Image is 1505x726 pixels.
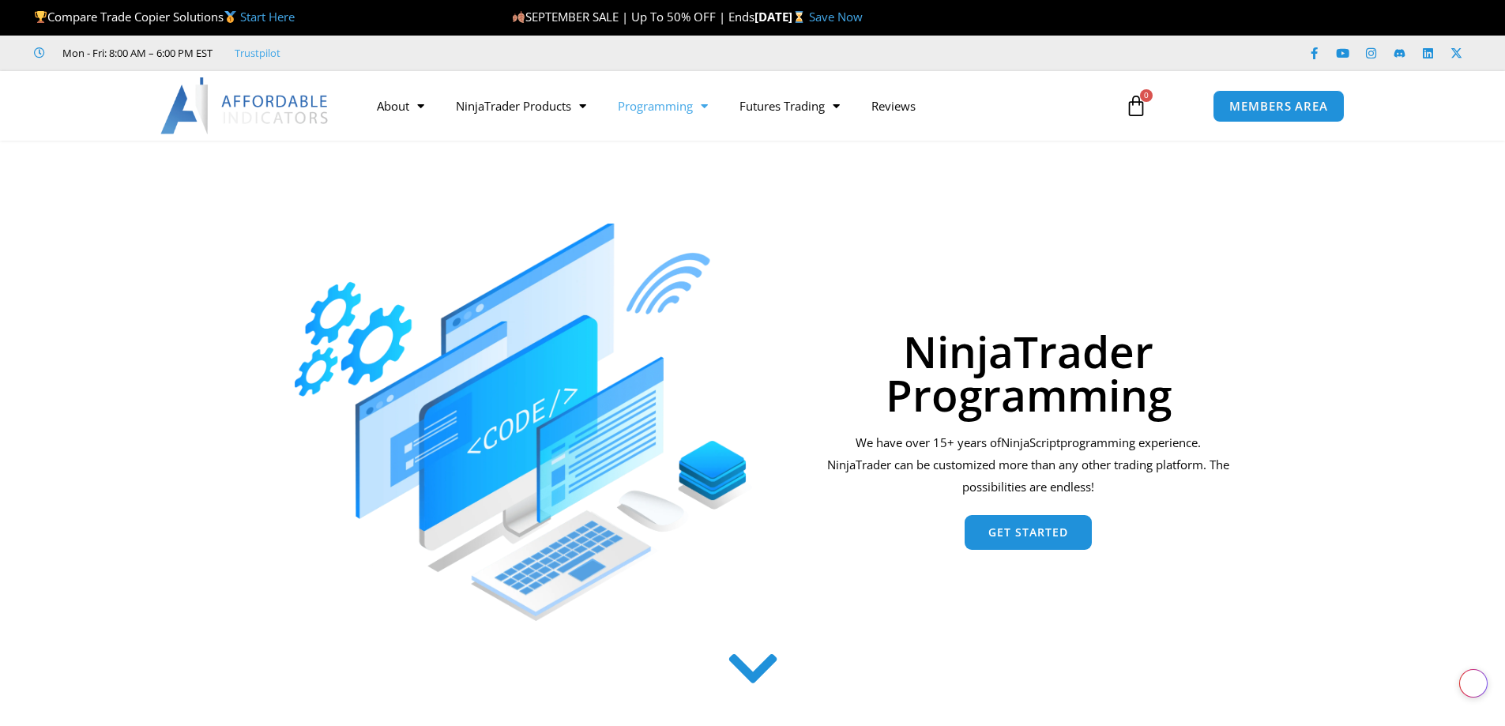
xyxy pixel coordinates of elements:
[822,432,1234,498] div: We have over 15+ years of
[754,9,809,24] strong: [DATE]
[1001,434,1060,450] span: NinjaScript
[856,88,931,124] a: Reviews
[988,527,1068,538] span: Get Started
[1101,83,1171,129] a: 0
[295,224,752,621] img: programming 1 | Affordable Indicators – NinjaTrader
[965,515,1092,550] a: Get Started
[1140,89,1153,102] span: 0
[35,11,47,23] img: 🏆
[822,329,1234,416] h1: NinjaTrader Programming
[440,88,602,124] a: NinjaTrader Products
[602,88,724,124] a: Programming
[827,434,1229,495] span: programming experience. NinjaTrader can be customized more than any other trading platform. The p...
[512,9,754,24] span: SEPTEMBER SALE | Up To 50% OFF | Ends
[809,9,863,24] a: Save Now
[235,43,280,62] a: Trustpilot
[724,88,856,124] a: Futures Trading
[513,11,525,23] img: 🍂
[361,88,440,124] a: About
[160,77,330,134] img: LogoAI | Affordable Indicators – NinjaTrader
[1229,100,1328,112] span: MEMBERS AREA
[240,9,295,24] a: Start Here
[361,88,1107,124] nav: Menu
[1213,90,1345,122] a: MEMBERS AREA
[793,11,805,23] img: ⌛
[58,43,213,62] span: Mon - Fri: 8:00 AM – 6:00 PM EST
[224,11,236,23] img: 🥇
[34,9,295,24] span: Compare Trade Copier Solutions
